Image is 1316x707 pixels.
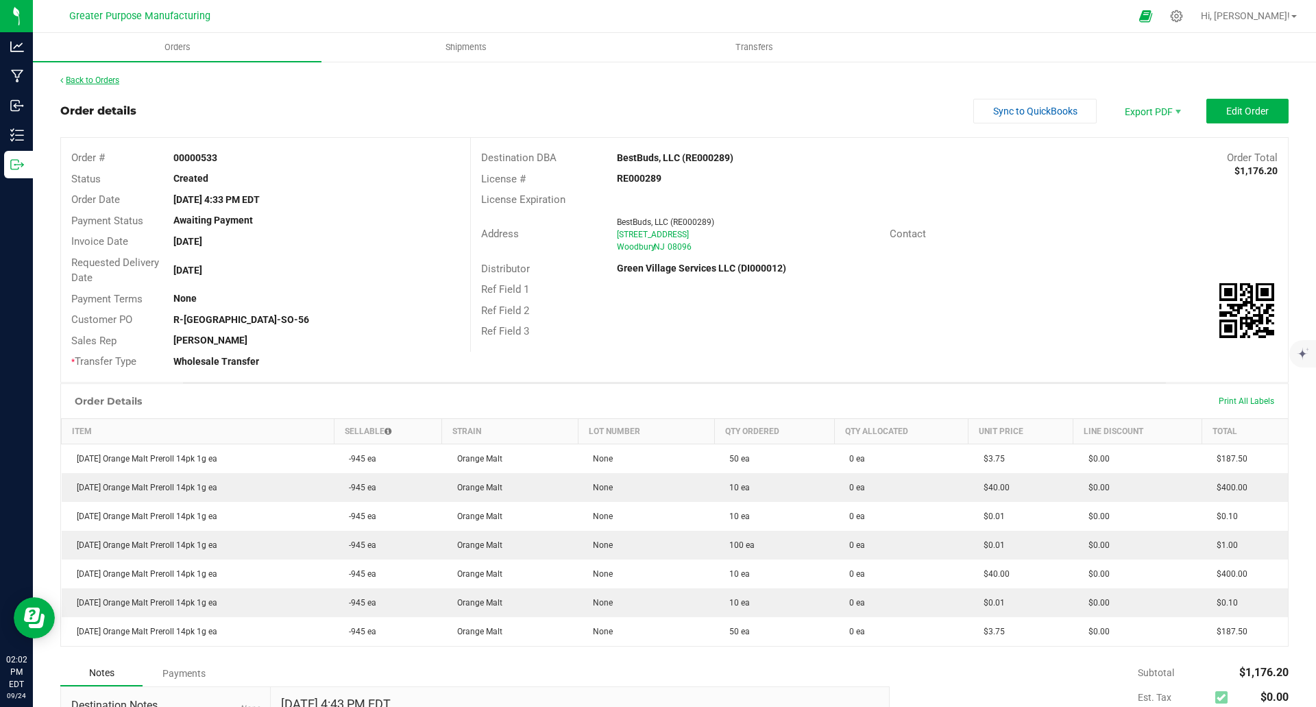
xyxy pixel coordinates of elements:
[143,661,225,686] div: Payments
[450,512,502,521] span: Orange Malt
[1082,569,1110,579] span: $0.00
[578,418,714,444] th: Lot Number
[1239,666,1289,679] span: $1,176.20
[834,418,968,444] th: Qty Allocated
[586,569,613,579] span: None
[71,313,132,326] span: Customer PO
[722,483,750,492] span: 10 ea
[586,512,613,521] span: None
[717,41,792,53] span: Transfers
[977,540,1005,550] span: $0.01
[586,540,613,550] span: None
[1138,692,1210,703] span: Est. Tax
[1219,396,1274,406] span: Print All Labels
[450,598,502,608] span: Orange Malt
[6,691,27,701] p: 09/24
[10,128,24,142] inline-svg: Inventory
[586,627,613,636] span: None
[71,152,105,164] span: Order #
[75,396,142,407] h1: Order Details
[1210,598,1238,608] span: $0.10
[1210,483,1247,492] span: $400.00
[842,627,865,636] span: 0 ea
[70,512,217,521] span: [DATE] Orange Malt Preroll 14pk 1g ea
[69,10,210,22] span: Greater Purpose Manufacturing
[977,454,1005,464] span: $3.75
[481,325,529,337] span: Ref Field 3
[1082,627,1110,636] span: $0.00
[70,569,217,579] span: [DATE] Orange Malt Preroll 14pk 1g ea
[610,33,899,62] a: Transfers
[342,627,376,636] span: -945 ea
[1130,3,1161,29] span: Open Ecommerce Menu
[1138,667,1174,678] span: Subtotal
[973,99,1097,123] button: Sync to QuickBooks
[173,356,259,367] strong: Wholesale Transfer
[842,512,865,521] span: 0 ea
[450,454,502,464] span: Orange Malt
[722,627,750,636] span: 50 ea
[71,335,117,347] span: Sales Rep
[321,33,610,62] a: Shipments
[60,103,136,119] div: Order details
[70,454,217,464] span: [DATE] Orange Malt Preroll 14pk 1g ea
[654,242,665,252] span: NJ
[71,173,101,185] span: Status
[1234,165,1278,176] strong: $1,176.20
[617,173,661,184] strong: RE000289
[617,230,689,239] span: [STREET_ADDRESS]
[722,454,750,464] span: 50 ea
[842,483,865,492] span: 0 ea
[70,483,217,492] span: [DATE] Orange Malt Preroll 14pk 1g ea
[14,597,55,638] iframe: Resource center
[70,540,217,550] span: [DATE] Orange Malt Preroll 14pk 1g ea
[1201,10,1290,21] span: Hi, [PERSON_NAME]!
[71,235,128,248] span: Invoice Date
[1110,99,1193,123] li: Export PDF
[342,512,376,521] span: -945 ea
[1206,99,1289,123] button: Edit Order
[617,217,714,227] span: BestBuds, LLC (RE000289)
[1082,540,1110,550] span: $0.00
[342,454,376,464] span: -945 ea
[722,540,755,550] span: 100 ea
[1219,283,1274,338] qrcode: 00000533
[668,242,692,252] span: 08096
[977,569,1010,579] span: $40.00
[842,569,865,579] span: 0 ea
[1168,10,1185,23] div: Manage settings
[1082,512,1110,521] span: $0.00
[1260,691,1289,704] span: $0.00
[10,69,24,83] inline-svg: Manufacturing
[60,75,119,85] a: Back to Orders
[450,540,502,550] span: Orange Malt
[481,152,557,164] span: Destination DBA
[1219,283,1274,338] img: Scan me!
[427,41,505,53] span: Shipments
[481,283,529,296] span: Ref Field 1
[617,263,786,274] strong: Green Village Services LLC (DI000012)
[586,483,613,492] span: None
[977,627,1005,636] span: $3.75
[173,215,253,226] strong: Awaiting Payment
[1073,418,1202,444] th: Line Discount
[1210,627,1247,636] span: $187.50
[173,314,309,325] strong: R-[GEOGRAPHIC_DATA]-SO-56
[617,152,733,163] strong: BestBuds, LLC (RE000289)
[1082,483,1110,492] span: $0.00
[450,569,502,579] span: Orange Malt
[450,627,502,636] span: Orange Malt
[173,152,217,163] strong: 00000533
[481,263,530,275] span: Distributor
[173,335,247,346] strong: [PERSON_NAME]
[842,598,865,608] span: 0 ea
[450,483,502,492] span: Orange Malt
[342,483,376,492] span: -945 ea
[71,293,143,305] span: Payment Terms
[10,158,24,171] inline-svg: Outbound
[481,173,526,185] span: License #
[993,106,1077,117] span: Sync to QuickBooks
[842,454,865,464] span: 0 ea
[173,194,260,205] strong: [DATE] 4:33 PM EDT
